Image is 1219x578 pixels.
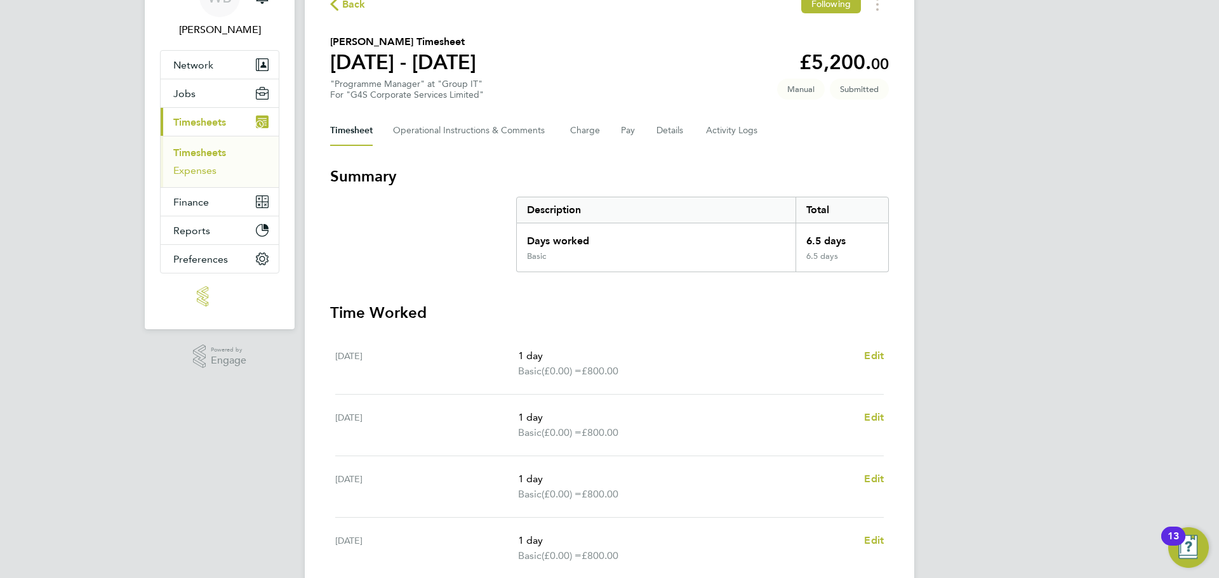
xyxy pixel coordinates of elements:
[582,426,618,438] span: £800.00
[335,471,518,502] div: [DATE]
[335,533,518,563] div: [DATE]
[864,350,884,362] span: Edit
[335,410,518,440] div: [DATE]
[582,488,618,500] span: £800.00
[161,136,279,187] div: Timesheets
[830,79,889,100] span: This timesheet is Submitted.
[518,364,542,379] span: Basic
[621,115,636,146] button: Pay
[542,365,582,377] span: (£0.00) =
[161,51,279,79] button: Network
[570,115,601,146] button: Charge
[706,115,759,146] button: Activity Logs
[173,225,210,237] span: Reports
[518,548,542,563] span: Basic
[1168,536,1179,553] div: 13
[161,108,279,136] button: Timesheets
[796,251,888,272] div: 6.5 days
[517,197,796,223] div: Description
[393,115,550,146] button: Operational Instructions & Comments
[330,303,889,323] h3: Time Worked
[173,88,196,100] span: Jobs
[542,488,582,500] span: (£0.00) =
[542,549,582,562] span: (£0.00) =
[173,253,228,265] span: Preferences
[871,55,889,73] span: 00
[161,188,279,216] button: Finance
[518,348,854,364] p: 1 day
[864,348,884,364] a: Edit
[330,79,484,100] div: "Programme Manager" at "Group IT"
[330,115,373,146] button: Timesheet
[864,533,884,548] a: Edit
[197,286,243,306] img: wdbservices-logo-retina.png
[518,410,854,425] p: 1 day
[330,49,476,75] h1: [DATE] - [DATE]
[173,164,216,176] a: Expenses
[799,50,889,74] app-decimal: £5,200.
[211,345,246,355] span: Powered by
[161,79,279,107] button: Jobs
[864,411,884,423] span: Edit
[864,534,884,546] span: Edit
[335,348,518,379] div: [DATE]
[582,365,618,377] span: £800.00
[796,223,888,251] div: 6.5 days
[1168,527,1209,568] button: Open Resource Center, 13 new notifications
[160,22,279,37] span: Warren Brown
[330,89,484,100] div: For "G4S Corporate Services Limited"
[173,196,209,208] span: Finance
[517,223,796,251] div: Days worked
[161,216,279,244] button: Reports
[864,473,884,485] span: Edit
[656,115,686,146] button: Details
[211,355,246,366] span: Engage
[777,79,825,100] span: This timesheet was manually created.
[796,197,888,223] div: Total
[330,166,889,187] h3: Summary
[864,471,884,487] a: Edit
[518,533,854,548] p: 1 day
[864,410,884,425] a: Edit
[542,426,582,438] span: (£0.00) =
[173,147,226,159] a: Timesheets
[173,59,213,71] span: Network
[527,251,546,261] div: Basic
[582,549,618,562] span: £800.00
[160,286,279,306] a: Go to home page
[518,471,854,487] p: 1 day
[161,245,279,273] button: Preferences
[193,345,247,369] a: Powered byEngage
[518,425,542,440] span: Basic
[173,116,226,128] span: Timesheets
[330,34,476,49] h2: [PERSON_NAME] Timesheet
[516,197,889,272] div: Summary
[518,487,542,502] span: Basic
